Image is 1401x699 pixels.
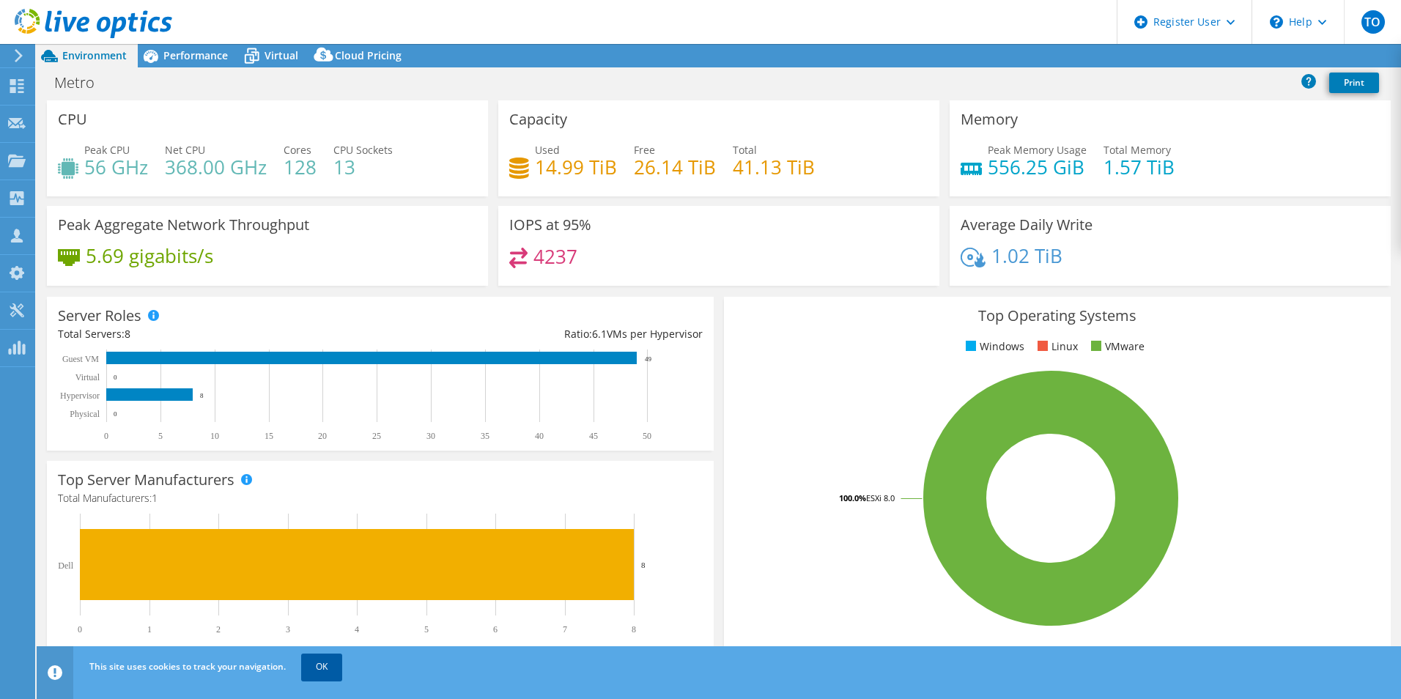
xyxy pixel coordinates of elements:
h4: 41.13 TiB [733,159,815,175]
text: 35 [481,431,489,441]
span: TO [1361,10,1385,34]
h4: 1.57 TiB [1104,159,1175,175]
span: CPU Sockets [333,143,393,157]
h4: 4237 [533,248,577,265]
h3: Peak Aggregate Network Throughput [58,217,309,233]
text: 0 [78,624,82,635]
span: 8 [125,327,130,341]
text: 2 [216,624,221,635]
tspan: ESXi 8.0 [866,492,895,503]
a: Print [1329,73,1379,93]
text: Virtual [75,372,100,382]
text: 5 [424,624,429,635]
h4: 13 [333,159,393,175]
h1: Metro [48,75,117,91]
text: Guest VM [62,354,99,364]
text: 50 [643,431,651,441]
h4: 26.14 TiB [634,159,716,175]
text: Physical [70,409,100,419]
text: 8 [632,624,636,635]
h3: Average Daily Write [961,217,1093,233]
li: Linux [1034,339,1078,355]
text: 8 [200,392,204,399]
h4: 14.99 TiB [535,159,617,175]
span: Cores [284,143,311,157]
h3: Memory [961,111,1018,127]
text: Hypervisor [60,391,100,401]
h3: Top Operating Systems [735,308,1380,324]
div: Ratio: VMs per Hypervisor [380,326,703,342]
h4: 556.25 GiB [988,159,1087,175]
li: Windows [962,339,1024,355]
span: Peak CPU [84,143,130,157]
h4: 368.00 GHz [165,159,267,175]
span: Performance [163,48,228,62]
span: Cloud Pricing [335,48,402,62]
span: Net CPU [165,143,205,157]
text: 0 [114,374,117,381]
h3: CPU [58,111,87,127]
text: 7 [563,624,567,635]
h3: IOPS at 95% [509,217,591,233]
span: Free [634,143,655,157]
span: Used [535,143,560,157]
span: 1 [152,491,158,505]
text: 25 [372,431,381,441]
span: Peak Memory Usage [988,143,1087,157]
tspan: 100.0% [839,492,866,503]
text: 0 [104,431,108,441]
text: 40 [535,431,544,441]
svg: \n [1270,15,1283,29]
h4: 56 GHz [84,159,148,175]
span: Total Memory [1104,143,1171,157]
h3: Server Roles [58,308,141,324]
text: 45 [589,431,598,441]
h4: 128 [284,159,317,175]
text: 49 [645,355,652,363]
h4: 5.69 gigabits/s [86,248,213,264]
span: Environment [62,48,127,62]
div: Total Servers: [58,326,380,342]
text: 1 [147,624,152,635]
text: 20 [318,431,327,441]
text: 10 [210,431,219,441]
text: 30 [426,431,435,441]
li: VMware [1087,339,1145,355]
text: 0 [114,410,117,418]
text: 8 [641,561,646,569]
h3: Top Server Manufacturers [58,472,234,488]
h3: Capacity [509,111,567,127]
text: 5 [158,431,163,441]
text: 6 [493,624,498,635]
text: Dell [58,561,73,571]
text: 4 [355,624,359,635]
a: OK [301,654,342,680]
span: This site uses cookies to track your navigation. [89,660,286,673]
h4: Total Manufacturers: [58,490,703,506]
span: 6.1 [592,327,607,341]
text: 3 [286,624,290,635]
text: 15 [265,431,273,441]
h4: 1.02 TiB [991,248,1062,264]
span: Virtual [265,48,298,62]
span: Total [733,143,757,157]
